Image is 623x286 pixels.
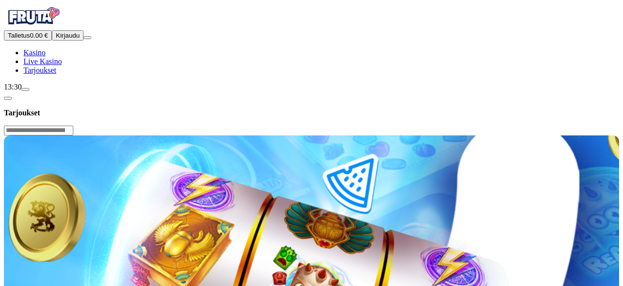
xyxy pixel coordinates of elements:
span: Kasino [23,48,45,57]
button: Talletusplus icon0.00 € [4,30,52,41]
span: Kirjaudu [56,32,80,39]
button: Kirjaudu [52,30,84,41]
a: diamond iconKasino [23,48,45,57]
span: Live Kasino [23,57,62,66]
a: Fruta [4,22,63,30]
span: 13:30 [4,83,21,91]
a: gift-inverted iconTarjoukset [23,66,56,74]
button: live-chat [21,88,29,91]
span: Talletus [8,32,30,39]
input: Search [4,126,73,135]
img: Fruta [4,4,63,28]
button: menu [84,36,91,39]
span: Tarjoukset [23,66,56,74]
span: 0.00 € [30,32,48,39]
a: poker-chip iconLive Kasino [23,57,62,66]
nav: Primary [4,4,619,75]
h3: Tarjoukset [4,108,619,117]
button: chevron-left icon [4,97,12,100]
